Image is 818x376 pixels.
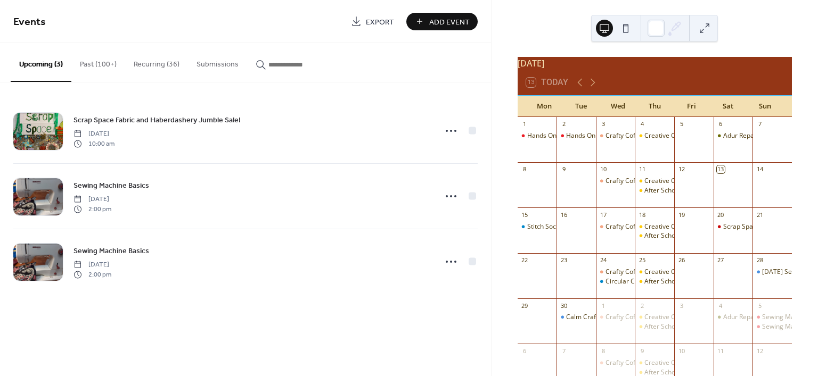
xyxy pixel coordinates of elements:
div: 20 [717,211,725,219]
div: 7 [756,120,764,128]
div: 2 [560,120,568,128]
span: [DATE] [73,129,114,139]
button: Add Event [406,13,478,30]
div: 13 [717,165,725,173]
div: 29 [521,302,529,310]
div: Creative Cow [635,131,674,140]
div: 8 [599,347,607,355]
div: Crafty Coffee Morning [606,313,672,322]
div: Creative Cow [644,313,684,322]
div: 5 [756,302,764,310]
span: Events [13,12,46,32]
div: Adur Repair Cafe [723,313,774,322]
div: Hands On Art Club [518,131,557,140]
div: Calm Crafting Club [566,313,622,322]
div: 11 [717,347,725,355]
div: 11 [638,165,646,173]
div: Sat [710,96,747,117]
div: 12 [677,165,685,173]
a: Scrap Space Fabric and Haberdashery Jumble Sale! [73,114,241,126]
button: Past (100+) [71,43,125,81]
div: Stitch Social [527,222,563,231]
div: Adur Repair Cafe [714,313,753,322]
div: Adur Repair Cafe [723,131,774,140]
div: 14 [756,165,764,173]
span: Sewing Machine Basics [73,246,149,257]
div: Circular Collage Club [606,277,668,286]
span: [DATE] [73,260,111,270]
div: After School Art Club [635,231,674,240]
div: 17 [599,211,607,219]
div: Creative Cow [635,222,674,231]
div: 28 [756,256,764,264]
span: Scrap Space Fabric and Haberdashery Jumble Sale! [73,115,241,126]
div: Adur Repair Cafe [714,131,753,140]
div: 15 [521,211,529,219]
div: 5 [677,120,685,128]
span: 2:00 pm [73,204,111,214]
span: Sewing Machine Basics [73,180,149,191]
div: 2 [638,302,646,310]
div: 6 [521,347,529,355]
div: 19 [677,211,685,219]
div: 9 [560,165,568,173]
div: Creative Cow [635,358,674,367]
div: Creative Cow [635,313,674,322]
button: Submissions [188,43,247,81]
div: 1 [599,302,607,310]
div: 3 [599,120,607,128]
div: Calm Crafting Club [557,313,596,322]
div: After School Art Club [635,277,674,286]
div: 12 [756,347,764,355]
div: Creative Cow [644,358,684,367]
div: 22 [521,256,529,264]
div: 4 [717,302,725,310]
a: Export [343,13,402,30]
div: After School Art Club [644,277,706,286]
div: Crafty Coffee Morning [606,222,672,231]
div: 3 [677,302,685,310]
div: After School Art Club [644,186,706,195]
div: Creative Cow [644,268,684,277]
div: Crafty Coffee Morning [606,177,672,186]
div: Sewing Machine Basics [752,313,792,322]
div: Crafty Coffee Morning [606,358,672,367]
div: Creative Cow [635,268,674,277]
div: Sewing Machine Basics [752,322,792,331]
div: Crafty Coffee Morning [606,268,672,277]
div: Crafty Coffee Morning [596,268,635,277]
div: 10 [599,165,607,173]
div: After School Art Club [635,186,674,195]
div: 21 [756,211,764,219]
div: 23 [560,256,568,264]
div: Circular Collage Club [596,277,635,286]
div: Mon [526,96,563,117]
div: 30 [560,302,568,310]
div: 7 [560,347,568,355]
div: Creative Cow [644,222,684,231]
div: Wed [600,96,636,117]
div: Creative Cow [635,177,674,186]
div: Crafty Coffee Morning [596,313,635,322]
button: Upcoming (3) [11,43,71,82]
a: Sewing Machine Basics [73,245,149,257]
div: Hands On Art Club [566,131,621,140]
div: 4 [638,120,646,128]
span: [DATE] [73,195,111,204]
div: 8 [521,165,529,173]
div: Stitch Social [518,222,557,231]
div: Crafty Coffee Morning [596,222,635,231]
span: Export [366,16,394,28]
div: [DATE] [518,57,792,70]
div: Hands On Art Club [527,131,582,140]
div: Crafty Coffee Morning [606,131,672,140]
div: After School Art Club [644,322,706,331]
div: After School Art Club [635,322,674,331]
div: 24 [599,256,607,264]
div: 6 [717,120,725,128]
div: Sunday Session [752,268,792,277]
div: 9 [638,347,646,355]
a: Sewing Machine Basics [73,179,149,191]
div: 26 [677,256,685,264]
